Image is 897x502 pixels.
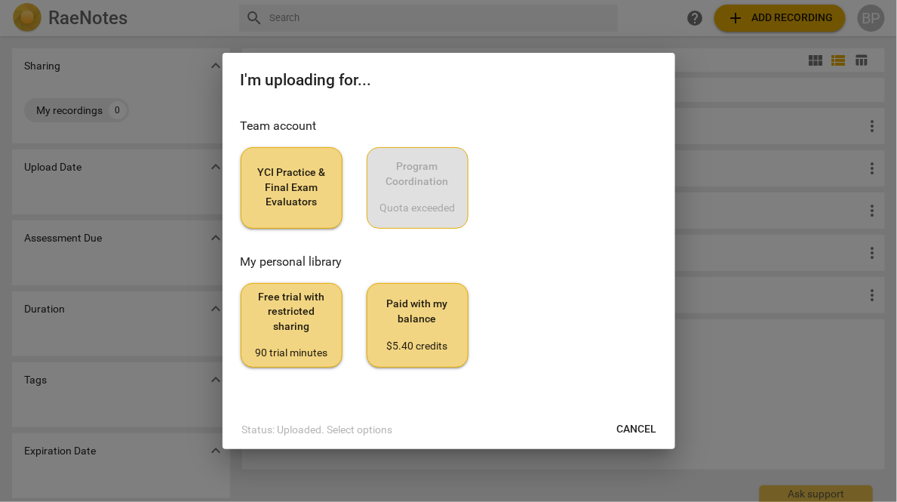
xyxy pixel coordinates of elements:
button: YCI Practice & Final Exam Evaluators [241,147,343,229]
span: Cancel [617,422,657,437]
div: 90 trial minutes [253,346,330,361]
p: Status: Uploaded. Select options [242,422,393,438]
span: Free trial with restricted sharing [253,290,330,361]
div: $5.40 credits [379,339,456,354]
button: Cancel [605,416,669,443]
span: YCI Practice & Final Exam Evaluators [253,165,330,210]
button: Free trial with restricted sharing90 trial minutes [241,283,343,368]
h3: My personal library [241,253,657,271]
h2: I'm uploading for... [241,71,657,90]
span: Paid with my balance [379,297,456,353]
h3: Team account [241,117,657,135]
button: Paid with my balance$5.40 credits [367,283,468,368]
